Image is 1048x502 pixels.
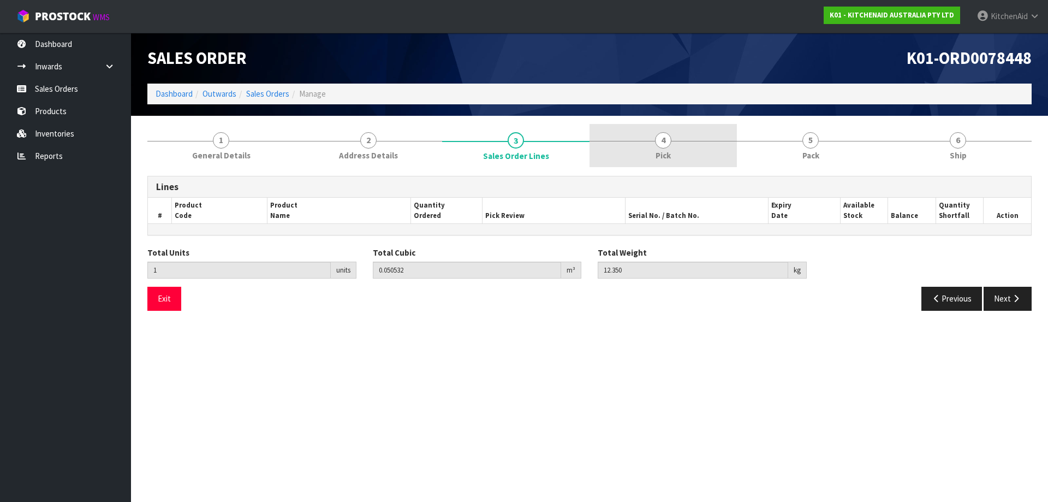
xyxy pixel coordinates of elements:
span: K01-ORD0078448 [907,48,1032,68]
span: Pack [802,150,819,161]
th: # [148,198,172,223]
span: Sales Order [147,48,247,68]
label: Total Weight [598,247,647,258]
div: units [331,262,356,279]
span: Manage [299,88,326,99]
span: 1 [213,132,229,149]
span: KitchenAid [991,11,1028,21]
span: 5 [802,132,819,149]
span: 6 [950,132,966,149]
th: Product Code [172,198,267,223]
span: 4 [655,132,671,149]
a: Dashboard [156,88,193,99]
div: kg [788,262,807,279]
strong: K01 - KITCHENAID AUSTRALIA PTY LTD [830,10,954,20]
div: m³ [561,262,581,279]
button: Previous [921,287,982,310]
th: Available Stock [840,198,888,223]
input: Total Units [147,262,331,279]
th: Product Name [267,198,410,223]
th: Expiry Date [769,198,840,223]
input: Total Weight [598,262,788,279]
input: Total Cubic [373,262,562,279]
label: Total Units [147,247,189,258]
span: Ship [950,150,967,161]
span: Sales Order Lines [483,150,549,162]
th: Action [984,198,1032,223]
th: Pick Review [482,198,625,223]
button: Exit [147,287,181,310]
span: Pick [656,150,671,161]
span: General Details [192,150,251,161]
button: Next [984,287,1032,310]
th: Quantity Shortfall [936,198,983,223]
a: Outwards [203,88,236,99]
h3: Lines [156,182,1023,192]
span: Sales Order Lines [147,168,1032,319]
img: cube-alt.png [16,9,30,23]
span: 2 [360,132,377,149]
th: Balance [888,198,936,223]
a: Sales Orders [246,88,289,99]
label: Total Cubic [373,247,415,258]
small: WMS [93,12,110,22]
span: 3 [508,132,524,149]
span: Address Details [339,150,398,161]
span: ProStock [35,9,91,23]
th: Serial No. / Batch No. [626,198,769,223]
th: Quantity Ordered [410,198,482,223]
